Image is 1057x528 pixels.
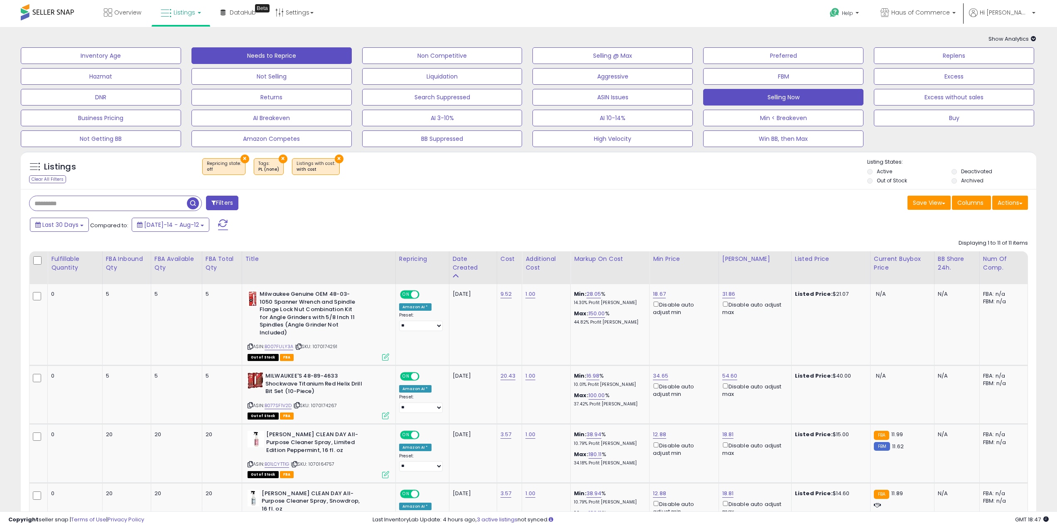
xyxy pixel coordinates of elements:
div: $15.00 [795,431,864,438]
button: Liquidation [362,68,522,85]
b: Listed Price: [795,489,833,497]
div: 20 [206,490,235,497]
div: Disable auto adjust min [653,300,712,316]
span: Tags : [258,160,279,173]
b: [PERSON_NAME] CLEAN DAY All-Purpose Cleaner Spray, Snowdrop, 16 fl. oz [262,490,363,515]
button: Hazmat [21,68,181,85]
a: Privacy Policy [108,516,144,523]
a: 18.81 [722,430,734,439]
a: 3.57 [500,430,512,439]
a: 34.65 [653,372,668,380]
span: OFF [418,291,432,298]
div: PL (none) [258,167,279,172]
div: FBA: n/a [983,290,1021,298]
a: 12.88 [653,489,666,498]
a: 180.11 [589,450,602,459]
span: 11.89 [891,489,903,497]
label: Out of Stock [877,177,907,184]
div: 20 [155,490,196,497]
p: 37.42% Profit [PERSON_NAME] [574,401,643,407]
label: Active [877,168,892,175]
div: 20 [106,431,145,438]
button: Selling @ Max [532,47,693,64]
span: Hi [PERSON_NAME] [980,8,1030,17]
div: Last InventoryLab Update: 4 hours ago, not synced. [373,516,1049,524]
button: Buy [874,110,1034,126]
span: OFF [418,490,432,497]
b: Max: [574,309,589,317]
button: [DATE]-14 - Aug-12 [132,218,209,232]
div: Disable auto adjust min [653,499,712,516]
h5: Listings [44,161,76,173]
b: MILWAUKEE'S 48-89-4633 Shockwave Titanium Red Helix Drill Bit Set (10-Piece) [265,372,366,398]
button: AI 10-14% [532,110,693,126]
span: 11.99 [891,430,903,438]
div: FBA: n/a [983,431,1021,438]
button: ASIN Issues [532,89,693,106]
div: 5 [106,290,145,298]
button: × [279,155,287,163]
button: Excess [874,68,1034,85]
button: Columns [952,196,991,210]
div: N/A [938,431,973,438]
span: All listings that are currently out of stock and unavailable for purchase on Amazon [248,354,279,361]
span: Compared to: [90,221,128,229]
div: Cost [500,255,519,263]
span: | SKU: 1070174291 [295,343,338,350]
img: 31G+eAjuTwL._SL40_.jpg [248,431,264,447]
div: 5 [206,372,235,380]
span: 11.62 [892,442,904,450]
span: All listings that are currently out of stock and unavailable for purchase on Amazon [248,471,279,478]
button: Actions [992,196,1028,210]
span: FBA [280,413,294,420]
span: [DATE]-14 - Aug-12 [144,221,199,229]
button: × [335,155,343,163]
span: ON [401,490,411,497]
span: 2025-09-12 18:47 GMT [1015,516,1049,523]
div: 5 [206,290,235,298]
div: Repricing [399,255,446,263]
button: Business Pricing [21,110,181,126]
div: 5 [106,372,145,380]
div: $14.60 [795,490,864,497]
span: Show Analytics [988,35,1036,43]
a: 12.88 [653,430,666,439]
img: 51bJRQP2ZwS._SL40_.jpg [248,372,263,389]
div: 0 [51,290,96,298]
b: Listed Price: [795,372,833,380]
a: B077SF1V2D [265,402,292,409]
b: Min: [574,372,586,380]
div: [DATE] [453,431,486,438]
b: Milwaukee Genuine OEM 48-03-1050 Spanner Wrench and Spindle Flange Lock Nut Combination Kit for A... [260,290,361,339]
label: Archived [961,177,983,184]
a: B007FULY3A [265,343,294,350]
button: DNR [21,89,181,106]
div: % [574,392,643,407]
p: Listing States: [867,158,1036,166]
div: FBM: n/a [983,380,1021,387]
span: ON [401,291,411,298]
div: Preset: [399,312,443,331]
div: with cost [297,167,335,172]
button: Non Competitive [362,47,522,64]
span: FBA [280,471,294,478]
div: % [574,490,643,505]
div: Listed Price [795,255,867,263]
i: Get Help [829,7,840,18]
div: [DATE] [453,290,486,298]
div: ASIN: [248,372,389,418]
p: 10.79% Profit [PERSON_NAME] [574,499,643,505]
div: Date Created [453,255,493,272]
div: N/A [938,290,973,298]
div: N/A [938,372,973,380]
div: $21.07 [795,290,864,298]
div: $40.00 [795,372,864,380]
a: 38.94 [586,489,602,498]
button: Preferred [703,47,863,64]
div: Disable auto adjust max [722,441,785,457]
div: FBA: n/a [983,490,1021,497]
span: N/A [876,372,886,380]
button: Returns [191,89,352,106]
a: 3.57 [500,489,512,498]
div: Tooltip anchor [255,4,270,12]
